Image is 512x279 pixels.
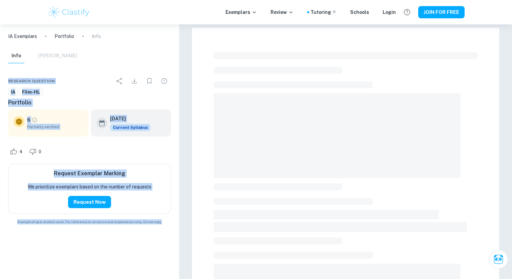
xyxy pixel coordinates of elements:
span: IA [8,89,18,96]
span: Research question [8,78,55,84]
h6: Portfolio [8,99,171,107]
p: Info [92,33,101,40]
a: Login [383,8,396,16]
div: Report issue [157,74,171,88]
a: Schools [350,8,369,16]
p: Portfolio [55,33,74,40]
span: Example of past student work. For reference on structure and expectations only. Do not copy. [8,219,171,224]
a: Film-HL [19,88,43,96]
button: Help and Feedback [401,6,413,18]
a: IA [8,88,18,96]
div: Share [113,74,126,88]
div: Download [128,74,141,88]
button: Request Now [68,196,111,208]
button: Ask Clai [489,250,508,269]
a: IA Exemplars [8,33,37,40]
h6: [DATE] [110,115,145,122]
button: JOIN FOR FREE [418,6,465,18]
p: We prioritize exemplars based on the number of requests [28,183,151,191]
div: Dislike [27,146,45,157]
a: Grade partially verified [31,117,38,123]
div: Bookmark [143,74,156,88]
p: 6 [27,116,30,124]
button: Info [8,48,24,63]
h6: Request Exemplar Marking [54,170,125,178]
div: Like [8,146,26,157]
span: Film-HL [20,89,42,96]
span: 4 [16,148,26,155]
a: Tutoring [311,8,337,16]
div: This exemplar is based on the current syllabus. Feel free to refer to it for inspiration/ideas wh... [110,124,151,131]
p: Review [271,8,294,16]
span: Current Syllabus [110,124,151,131]
span: Partially verified [27,124,83,130]
p: Exemplars [226,8,257,16]
span: 0 [35,148,45,155]
img: Clastify logo [47,5,90,19]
